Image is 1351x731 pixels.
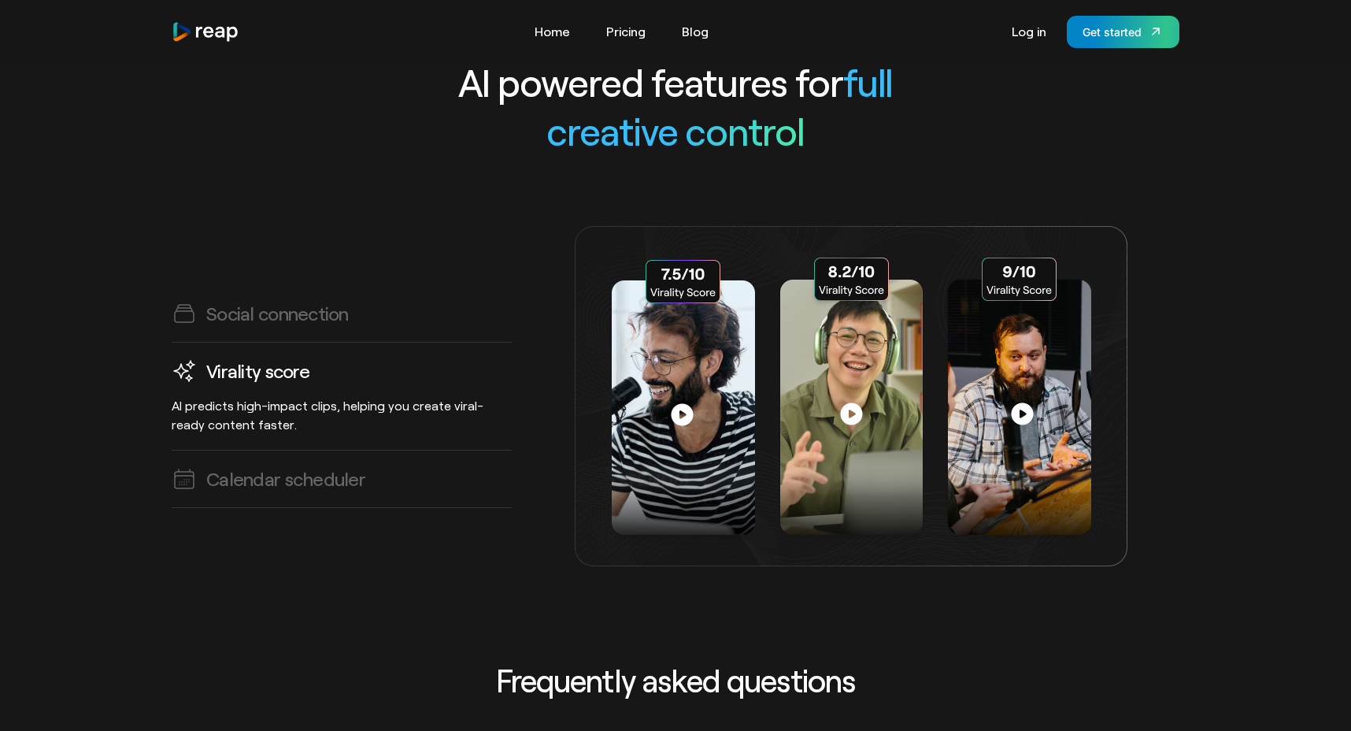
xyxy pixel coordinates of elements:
[1067,16,1179,48] a: Get started
[527,19,578,44] a: Home
[1004,19,1054,44] a: Log in
[674,19,716,44] a: Blog
[206,466,365,491] h3: Calendar scheduler
[206,301,349,325] h3: Social connection
[172,396,512,434] p: AI predicts high-impact clips, helping you create viral-ready content faster.
[457,58,894,156] h2: AI powered features for
[598,19,653,44] a: Pricing
[206,358,309,383] h3: Virality score
[1083,24,1142,40] div: Get started
[348,661,1003,699] h2: Frequently asked questions
[172,21,239,43] a: home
